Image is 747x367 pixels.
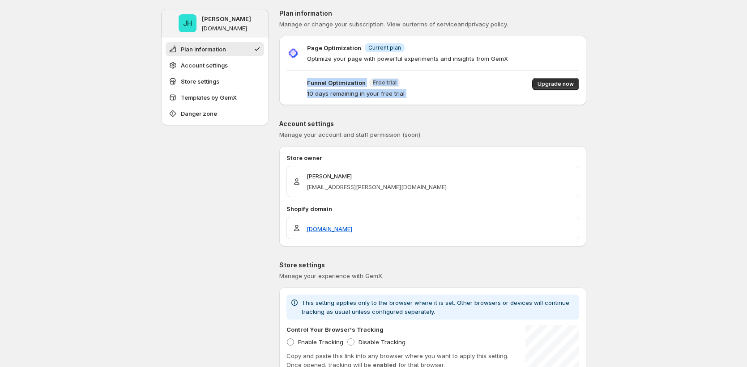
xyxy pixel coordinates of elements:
[279,261,586,270] p: Store settings
[181,77,219,86] span: Store settings
[532,78,579,90] button: Upgrade now
[307,54,508,63] p: Optimize your page with powerful experiments and insights from GemX
[359,338,406,346] span: Disable Tracking
[286,325,384,334] p: Control Your Browser's Tracking
[181,109,217,118] span: Danger zone
[286,46,300,60] img: Page Optimization
[302,299,569,315] span: This setting applies only to the browser where it is set. Other browsers or devices will continue...
[279,119,586,128] p: Account settings
[179,14,196,32] span: Jena Hoang
[279,272,384,279] span: Manage your experience with GemX.
[298,338,343,346] span: Enable Tracking
[468,21,507,28] a: privacy policy
[279,131,422,138] span: Manage your account and staff permission (soon).
[286,204,579,213] p: Shopify domain
[368,44,401,51] span: Current plan
[166,42,264,56] button: Plan information
[307,224,352,233] a: [DOMAIN_NAME]
[279,21,508,28] span: Manage or change your subscription. View our and .
[307,43,361,52] p: Page Optimization
[307,78,366,87] p: Funnel Optimization
[373,79,397,86] span: Free trial
[166,106,264,121] button: Danger zone
[166,74,264,89] button: Store settings
[307,172,447,181] p: [PERSON_NAME]
[412,21,457,28] a: terms of service
[202,25,247,32] p: [DOMAIN_NAME]
[286,153,579,162] p: Store owner
[307,182,447,191] p: [EMAIL_ADDRESS][PERSON_NAME][DOMAIN_NAME]
[181,45,226,54] span: Plan information
[181,61,228,70] span: Account settings
[166,58,264,72] button: Account settings
[307,89,405,98] p: 10 days remaining in your free trial
[538,80,574,88] span: Upgrade now
[183,19,192,28] text: JH
[181,93,237,102] span: Templates by GemX
[202,14,251,23] p: [PERSON_NAME]
[279,9,586,18] p: Plan information
[166,90,264,105] button: Templates by GemX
